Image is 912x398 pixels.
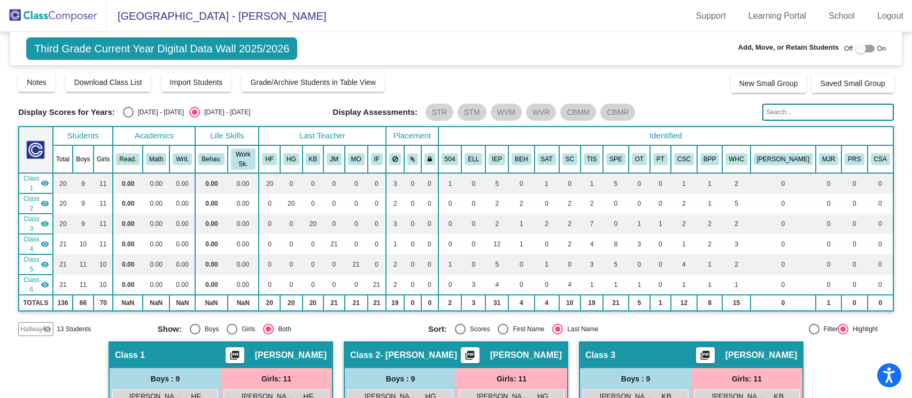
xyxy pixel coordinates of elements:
[94,275,113,295] td: 10
[259,234,280,254] td: 0
[161,73,231,92] button: Import Students
[134,107,184,117] div: [DATE] - [DATE]
[386,173,404,193] td: 3
[195,234,227,254] td: 0.00
[169,254,195,275] td: 0.00
[485,214,508,234] td: 2
[845,153,864,165] button: PRS
[671,145,697,173] th: Counseling w/ Ms. Stacy
[603,173,629,193] td: 5
[485,145,508,173] th: Individualized Education Plan
[581,214,603,234] td: 7
[562,153,577,165] button: SC
[491,104,522,121] mat-chip: WVM
[485,254,508,275] td: 5
[200,107,250,117] div: [DATE] - [DATE]
[535,214,559,234] td: 2
[632,153,647,165] button: OT
[426,104,453,121] mat-chip: STR
[650,145,671,173] th: Physical Therapy
[841,145,867,173] th: PreSAT
[816,193,841,214] td: 0
[94,254,113,275] td: 10
[820,79,885,88] span: Saved Small Group
[653,153,668,165] button: PT
[671,234,697,254] td: 1
[333,107,418,117] span: Display Assessments:
[722,254,750,275] td: 2
[485,173,508,193] td: 5
[650,193,671,214] td: 0
[841,214,867,234] td: 0
[697,214,723,234] td: 2
[19,193,53,214] td: Haley Goodlin - Haley Goodlin
[323,234,345,254] td: 21
[559,193,581,214] td: 2
[303,234,324,254] td: 0
[169,275,195,295] td: 0.00
[404,145,422,173] th: Keep with students
[671,214,697,234] td: 2
[606,153,625,165] button: SPE
[169,234,195,254] td: 0.00
[421,254,438,275] td: 0
[538,153,556,165] button: SAT
[41,179,49,188] mat-icon: visibility
[559,145,581,173] th: Self-contained classroom
[559,214,581,234] td: 2
[404,214,422,234] td: 0
[94,214,113,234] td: 11
[404,173,422,193] td: 0
[535,234,559,254] td: 0
[404,234,422,254] td: 0
[259,193,280,214] td: 0
[841,173,867,193] td: 0
[722,193,750,214] td: 5
[228,234,259,254] td: 0.00
[323,193,345,214] td: 0
[844,44,853,53] span: Off
[600,104,635,121] mat-chip: CBMR
[461,214,485,234] td: 0
[671,254,697,275] td: 4
[280,214,303,234] td: 0
[169,214,195,234] td: 0.00
[465,153,482,165] button: ELL
[226,347,244,363] button: Print Students Details
[66,73,151,92] button: Download Class List
[195,127,259,145] th: Life Skills
[228,350,241,365] mat-icon: picture_as_pdf
[73,173,94,193] td: 9
[508,173,534,193] td: 0
[53,145,73,173] th: Total
[327,153,342,165] button: JM
[421,214,438,234] td: 0
[442,153,459,165] button: 504
[603,234,629,254] td: 8
[195,275,227,295] td: 0.00
[345,214,368,234] td: 0
[18,107,115,117] span: Display Scores for Years:
[751,145,816,173] th: Wilson
[41,220,49,228] mat-icon: visibility
[584,153,600,165] button: TIS
[26,37,297,60] span: Third Grade Current Year Digital Data Wall 2025/2026
[280,254,303,275] td: 0
[868,173,893,193] td: 0
[143,173,169,193] td: 0.00
[687,7,735,25] a: Support
[113,127,195,145] th: Academics
[94,145,113,173] th: Girls
[869,7,912,25] a: Logout
[259,127,386,145] th: Last Teacher
[404,193,422,214] td: 0
[629,234,650,254] td: 3
[53,193,73,214] td: 20
[195,193,227,214] td: 0.00
[303,254,324,275] td: 0
[489,153,505,165] button: IEP
[228,254,259,275] td: 0.00
[485,234,508,254] td: 12
[345,193,368,214] td: 0
[195,214,227,234] td: 0.00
